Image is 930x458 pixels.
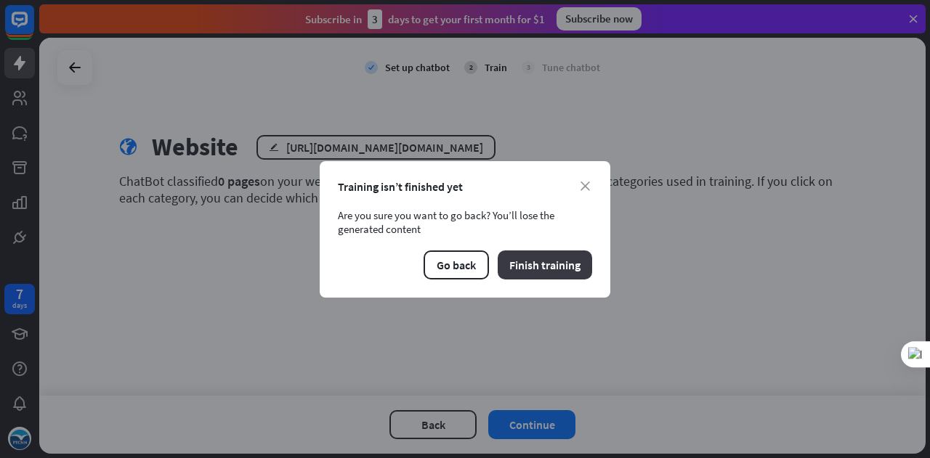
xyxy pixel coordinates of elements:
button: Open LiveChat chat widget [12,6,55,49]
i: close [581,181,590,191]
button: Finish training [498,250,592,279]
div: Are you sure you want to go back? You’ll lose the generated content [338,208,592,236]
div: Training isn’t finished yet [338,179,592,194]
button: Go back [424,250,489,279]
